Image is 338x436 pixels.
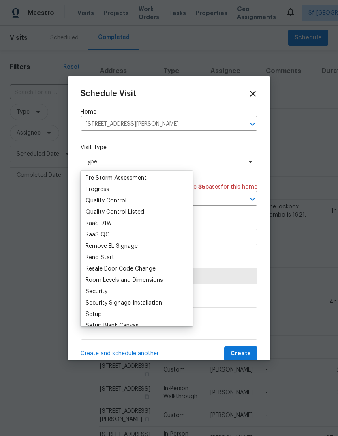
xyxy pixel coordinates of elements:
[81,350,159,358] span: Create and schedule another
[231,349,251,359] span: Create
[86,242,138,250] div: Remove EL Signage
[84,158,242,166] span: Type
[86,253,114,262] div: Reno Start
[86,288,107,296] div: Security
[173,183,257,191] span: There are case s for this home
[86,276,163,284] div: Room Levels and Dimensions
[81,108,257,116] label: Home
[224,346,257,361] button: Create
[86,299,162,307] div: Security Signage Installation
[247,193,258,205] button: Open
[81,90,136,98] span: Schedule Visit
[86,322,139,330] div: Setup Blank Canvas
[248,89,257,98] span: Close
[86,219,112,228] div: RaaS D1W
[86,265,156,273] div: Resale Door Code Change
[86,174,147,182] div: Pre Storm Assessment
[86,208,144,216] div: Quality Control Listed
[247,118,258,130] button: Open
[81,118,235,131] input: Enter in an address
[198,184,205,190] span: 35
[86,231,109,239] div: RaaS QC
[86,310,102,318] div: Setup
[86,197,126,205] div: Quality Control
[86,185,109,193] div: Progress
[81,144,257,152] label: Visit Type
